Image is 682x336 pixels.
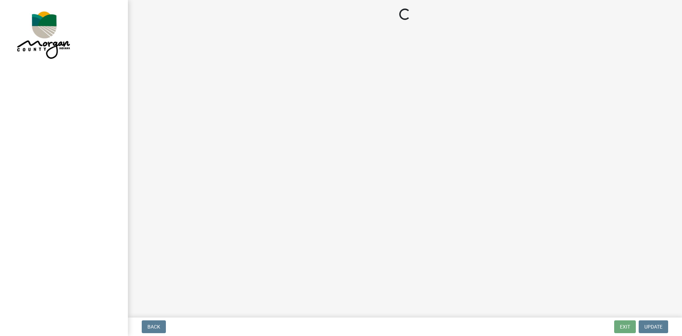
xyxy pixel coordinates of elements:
button: Back [142,320,166,333]
button: Update [639,320,668,333]
span: Update [644,324,662,330]
img: Morgan County, Indiana [14,7,71,61]
button: Exit [614,320,636,333]
span: Back [147,324,160,330]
